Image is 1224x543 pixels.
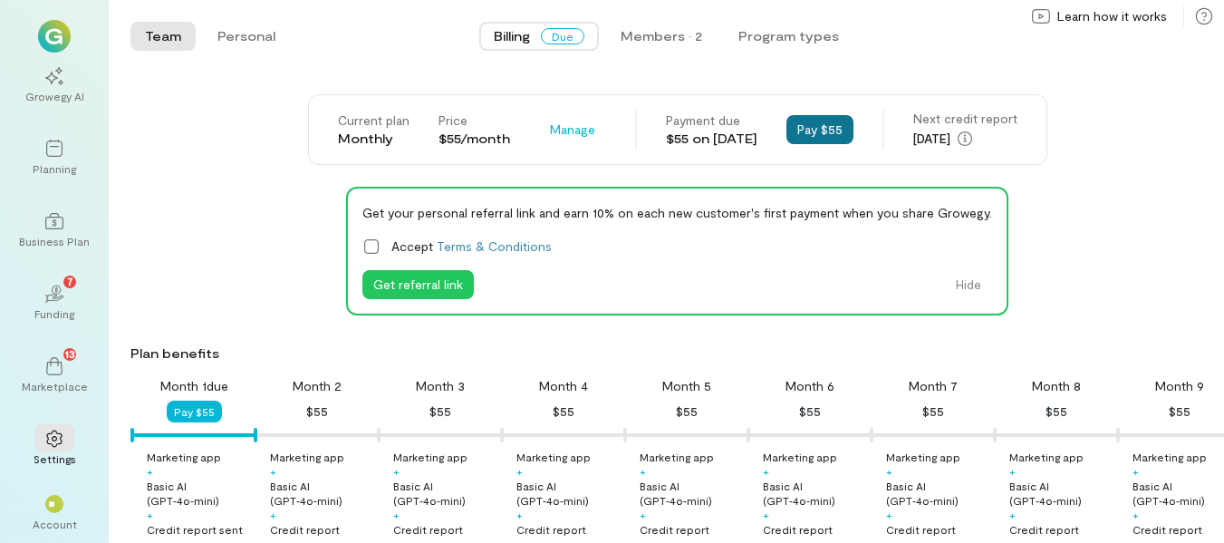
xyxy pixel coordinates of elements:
[34,306,74,321] div: Funding
[763,450,837,464] div: Marketing app
[539,377,588,395] div: Month 4
[393,508,400,522] div: +
[22,343,87,408] a: Marketplace
[640,522,709,537] div: Credit report
[550,121,595,139] span: Manage
[913,128,1017,150] div: [DATE]
[270,508,276,522] div: +
[886,522,956,537] div: Credit report
[666,112,757,130] div: Payment due
[662,377,711,395] div: Month 5
[640,464,646,479] div: +
[203,22,290,51] button: Personal
[886,508,892,522] div: +
[1169,401,1190,422] div: $55
[393,522,463,537] div: Credit report
[416,377,465,395] div: Month 3
[886,464,892,479] div: +
[553,401,574,422] div: $55
[167,401,222,422] button: Pay $55
[479,22,599,51] button: BillingDue
[130,22,196,51] button: Team
[25,89,84,103] div: Growegy AI
[270,479,375,508] div: Basic AI (GPT‑4o‑mini)
[763,464,769,479] div: +
[147,464,153,479] div: +
[22,415,87,480] a: Settings
[539,115,606,144] button: Manage
[763,479,868,508] div: Basic AI (GPT‑4o‑mini)
[437,238,552,254] a: Terms & Conditions
[22,379,88,393] div: Marketplace
[606,22,717,51] button: Members · 2
[393,479,498,508] div: Basic AI (GPT‑4o‑mini)
[541,28,584,44] span: Due
[945,270,992,299] button: Hide
[19,234,90,248] div: Business Plan
[516,464,523,479] div: +
[1009,464,1016,479] div: +
[391,237,552,256] span: Accept
[494,27,530,45] span: Billing
[1046,401,1067,422] div: $55
[1132,508,1139,522] div: +
[270,450,344,464] div: Marketing app
[270,464,276,479] div: +
[763,522,833,537] div: Credit report
[1032,377,1081,395] div: Month 8
[516,508,523,522] div: +
[33,517,77,531] div: Account
[147,508,153,522] div: +
[516,479,622,508] div: Basic AI (GPT‑4o‑mini)
[393,450,467,464] div: Marketing app
[22,125,87,190] a: Planning
[160,377,228,395] div: Month 1 due
[338,130,410,148] div: Monthly
[270,522,340,537] div: Credit report
[22,198,87,263] a: Business Plan
[1009,479,1114,508] div: Basic AI (GPT‑4o‑mini)
[922,401,944,422] div: $55
[1009,522,1079,537] div: Credit report
[913,110,1017,128] div: Next credit report
[147,450,221,464] div: Marketing app
[293,377,342,395] div: Month 2
[621,27,702,45] div: Members · 2
[67,273,73,289] span: 7
[786,115,853,144] button: Pay $55
[886,450,960,464] div: Marketing app
[1057,7,1167,25] span: Learn how it works
[1155,377,1204,395] div: Month 9
[362,203,992,222] div: Get your personal referral link and earn 10% on each new customer's first payment when you share ...
[763,508,769,522] div: +
[338,112,410,130] div: Current plan
[147,522,243,537] div: Credit report sent
[306,401,328,422] div: $55
[785,377,834,395] div: Month 6
[147,479,252,508] div: Basic AI (GPT‑4o‑mini)
[439,112,510,130] div: Price
[393,464,400,479] div: +
[1009,508,1016,522] div: +
[429,401,451,422] div: $55
[516,450,591,464] div: Marketing app
[33,161,76,176] div: Planning
[1132,450,1207,464] div: Marketing app
[22,270,87,335] a: Funding
[65,345,75,362] span: 13
[640,450,714,464] div: Marketing app
[130,344,1217,363] div: Plan benefits
[666,130,757,148] div: $55 on [DATE]
[676,401,698,422] div: $55
[34,451,76,466] div: Settings
[886,479,991,508] div: Basic AI (GPT‑4o‑mini)
[1009,450,1084,464] div: Marketing app
[22,53,87,118] a: Growegy AI
[1132,522,1202,537] div: Credit report
[362,270,474,299] button: Get referral link
[909,377,958,395] div: Month 7
[724,22,853,51] button: Program types
[799,401,821,422] div: $55
[516,522,586,537] div: Credit report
